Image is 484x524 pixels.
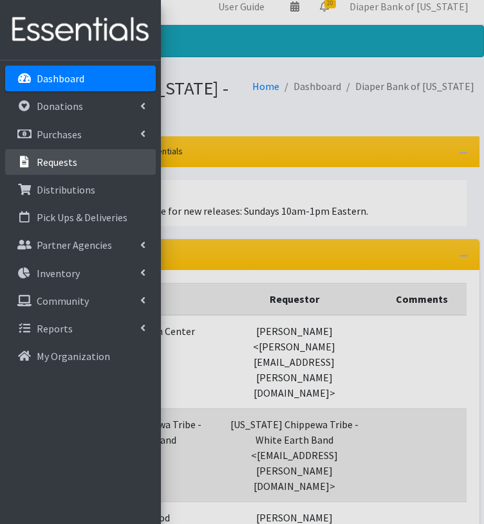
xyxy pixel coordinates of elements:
p: Pick Ups & Deliveries [37,211,127,224]
a: My Organization [5,343,156,369]
p: Community [37,294,89,307]
a: Pick Ups & Deliveries [5,204,156,230]
a: Distributions [5,177,156,203]
a: Requests [5,149,156,175]
p: Inventory [37,267,80,280]
a: Purchases [5,122,156,147]
a: Reports [5,316,156,341]
a: Donations [5,93,156,119]
a: Community [5,288,156,314]
p: Requests [37,156,77,168]
p: Dashboard [37,72,84,85]
p: Distributions [37,183,95,196]
a: Inventory [5,260,156,286]
p: Donations [37,100,83,113]
p: Reports [37,322,73,335]
p: Purchases [37,128,82,141]
p: Partner Agencies [37,239,112,251]
p: My Organization [37,350,110,363]
a: Partner Agencies [5,232,156,258]
img: HumanEssentials [5,8,156,51]
a: Dashboard [5,66,156,91]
